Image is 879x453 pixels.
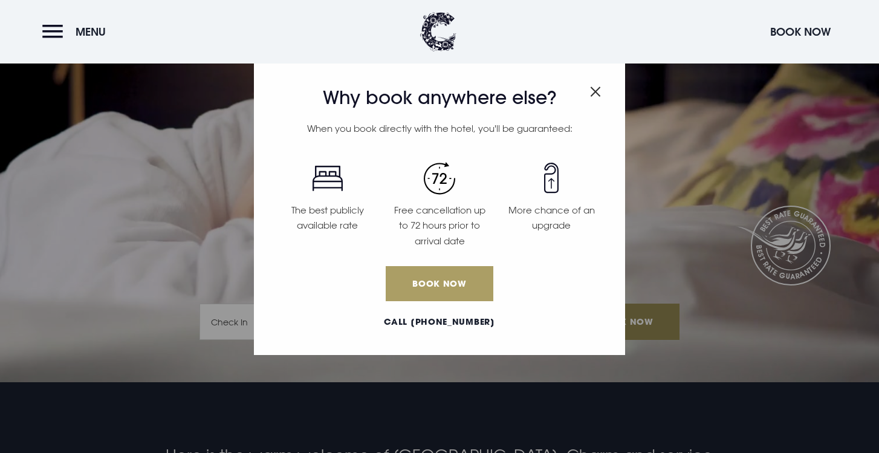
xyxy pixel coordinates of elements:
[590,80,601,99] button: Close modal
[503,203,600,233] p: More chance of an upgrade
[271,316,608,328] a: Call [PHONE_NUMBER]
[764,19,837,45] button: Book Now
[386,266,493,301] a: Book Now
[271,87,608,109] h3: Why book anywhere else?
[42,19,112,45] button: Menu
[420,12,456,51] img: Clandeboye Lodge
[76,25,106,39] span: Menu
[391,203,488,249] p: Free cancellation up to 72 hours prior to arrival date
[271,121,608,137] p: When you book directly with the hotel, you'll be guaranteed:
[279,203,376,233] p: The best publicly available rate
